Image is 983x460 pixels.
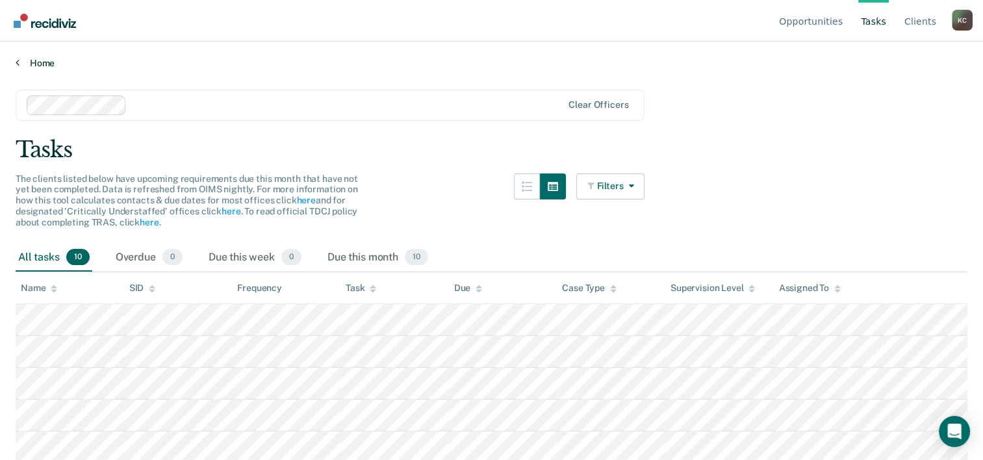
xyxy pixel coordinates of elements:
div: Assigned To [778,283,840,294]
a: here [222,206,240,216]
button: Filters [576,173,645,199]
img: Recidiviz [14,14,76,28]
span: 10 [405,249,428,266]
div: K C [952,10,973,31]
div: Due [454,283,483,294]
div: Tasks [16,136,967,163]
span: 10 [66,249,90,266]
div: Due this month10 [325,244,431,272]
a: here [140,217,159,227]
div: Frequency [237,283,282,294]
span: The clients listed below have upcoming requirements due this month that have not yet been complet... [16,173,358,227]
div: Due this week0 [206,244,304,272]
div: Overdue0 [113,244,185,272]
span: 0 [162,249,183,266]
div: Name [21,283,57,294]
span: 0 [281,249,301,266]
div: Supervision Level [670,283,756,294]
div: Case Type [562,283,617,294]
button: Profile dropdown button [952,10,973,31]
a: Home [16,57,967,69]
a: here [296,195,315,205]
div: Clear officers [568,99,628,110]
div: All tasks10 [16,244,92,272]
div: Task [346,283,376,294]
div: Open Intercom Messenger [939,416,970,447]
div: SID [129,283,156,294]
